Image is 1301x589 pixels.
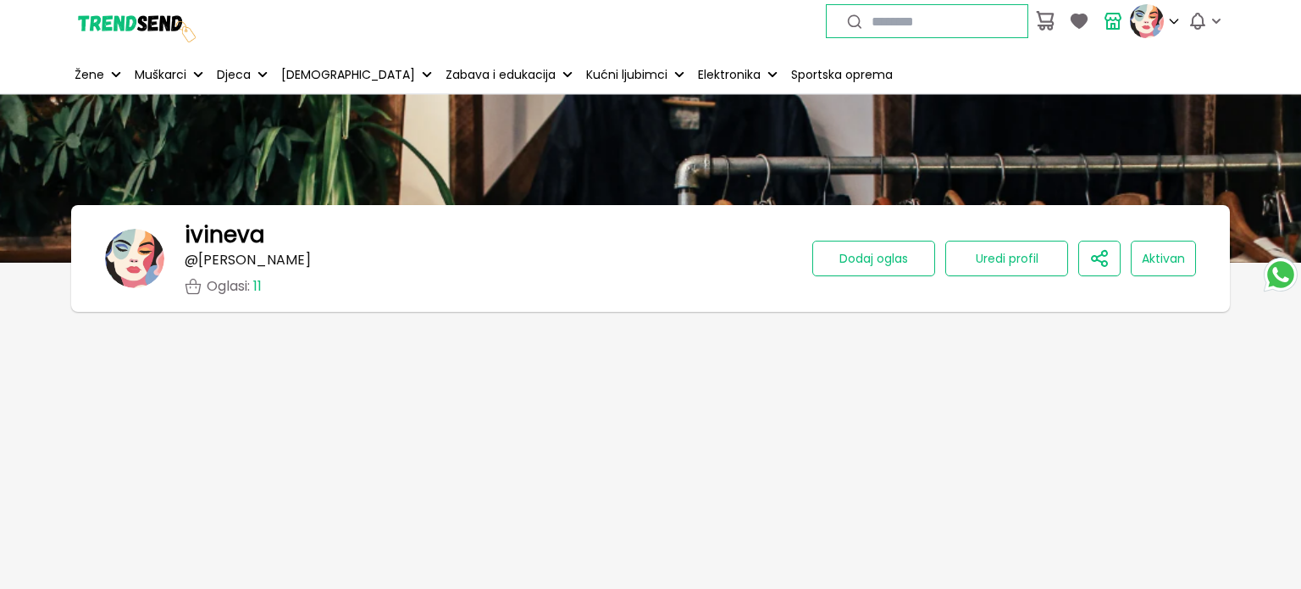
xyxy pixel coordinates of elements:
[135,66,186,84] p: Muškarci
[446,66,556,84] p: Zabava i edukacija
[1131,241,1196,276] button: Aktivan
[586,66,667,84] p: Kućni ljubimci
[253,276,262,296] span: 11
[945,241,1068,276] button: Uredi profil
[788,56,896,93] a: Sportska oprema
[105,229,164,288] img: banner
[185,222,264,247] h1: ivineva
[213,56,271,93] button: Djeca
[839,250,908,267] span: Dodaj oglas
[185,253,311,268] p: @ [PERSON_NAME]
[75,66,104,84] p: Žene
[695,56,781,93] button: Elektronika
[278,56,435,93] button: [DEMOGRAPHIC_DATA]
[217,66,251,84] p: Djeca
[583,56,688,93] button: Kućni ljubimci
[1130,4,1164,38] img: profile picture
[207,279,262,294] p: Oglasi :
[812,241,935,276] button: Dodaj oglas
[71,56,125,93] button: Žene
[131,56,207,93] button: Muškarci
[698,66,761,84] p: Elektronika
[442,56,576,93] button: Zabava i edukacija
[281,66,415,84] p: [DEMOGRAPHIC_DATA]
